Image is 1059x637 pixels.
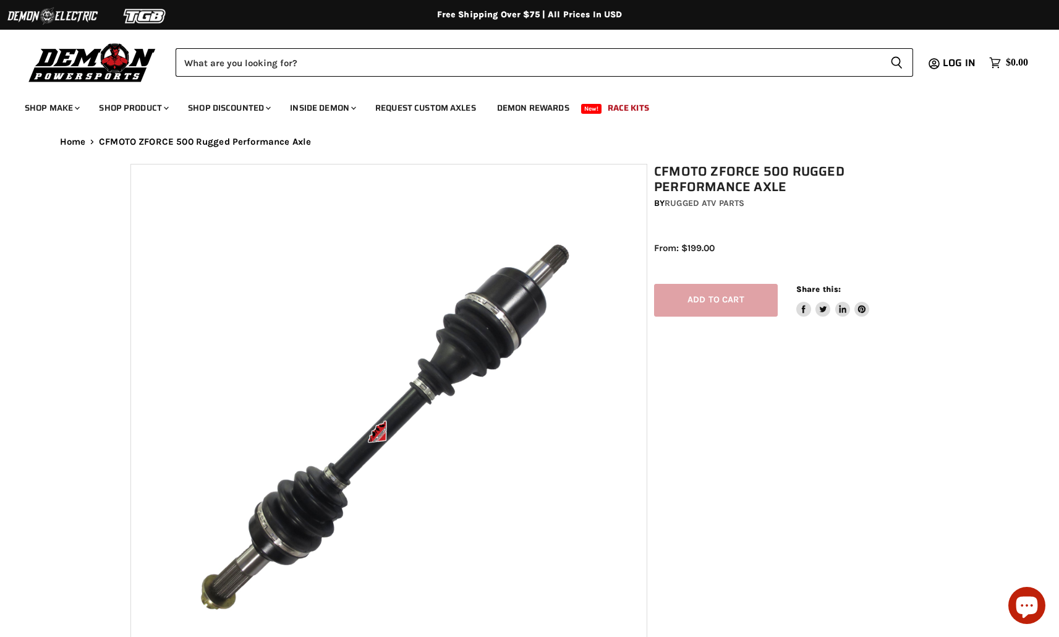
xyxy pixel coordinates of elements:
[654,242,715,254] span: From: $199.00
[796,284,841,294] span: Share this:
[15,95,87,121] a: Shop Make
[598,95,658,121] a: Race Kits
[943,55,976,71] span: Log in
[281,95,364,121] a: Inside Demon
[179,95,278,121] a: Shop Discounted
[6,4,99,28] img: Demon Electric Logo 2
[937,58,983,69] a: Log in
[35,137,1024,147] nav: Breadcrumbs
[25,40,160,84] img: Demon Powersports
[60,137,86,147] a: Home
[1005,587,1049,627] inbox-online-store-chat: Shopify online store chat
[654,164,936,195] h1: CFMOTO ZFORCE 500 Rugged Performance Axle
[1006,57,1028,69] span: $0.00
[654,197,936,210] div: by
[15,90,1025,121] ul: Main menu
[581,104,602,114] span: New!
[35,9,1024,20] div: Free Shipping Over $75 | All Prices In USD
[983,54,1034,72] a: $0.00
[99,4,192,28] img: TGB Logo 2
[90,95,176,121] a: Shop Product
[488,95,579,121] a: Demon Rewards
[366,95,485,121] a: Request Custom Axles
[880,48,913,77] button: Search
[176,48,913,77] form: Product
[99,137,311,147] span: CFMOTO ZFORCE 500 Rugged Performance Axle
[176,48,880,77] input: Search
[796,284,870,317] aside: Share this:
[665,198,744,208] a: Rugged ATV Parts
